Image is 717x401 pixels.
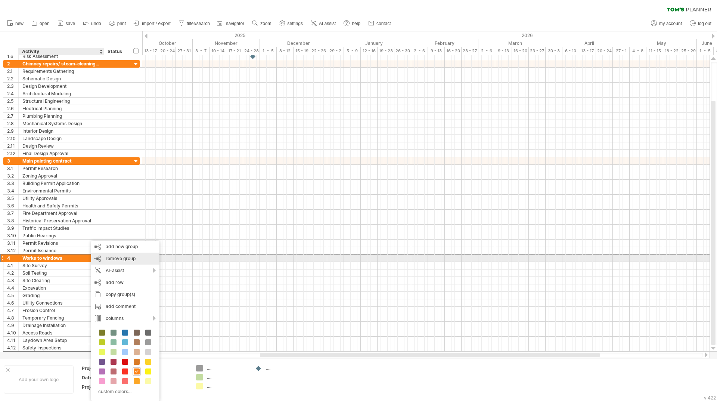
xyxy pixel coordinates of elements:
[22,247,100,254] div: Permit Issuance
[7,202,18,209] div: 3.6
[22,337,100,344] div: Laydown Area Setup
[7,180,18,187] div: 3.3
[142,21,171,26] span: import / export
[22,120,100,127] div: Mechanical Systems Design
[22,68,100,75] div: Requirements Gathering
[7,105,18,112] div: 2.6
[7,307,18,314] div: 4.7
[7,240,18,247] div: 3.11
[91,241,159,253] div: add new group
[207,365,248,371] div: ....
[40,21,50,26] span: open
[56,19,77,28] a: save
[378,47,394,55] div: 19 - 23
[142,47,159,55] div: 13 - 17
[7,150,18,157] div: 2.12
[7,75,18,82] div: 2.2
[546,47,562,55] div: 30 - 3
[22,240,100,247] div: Permit Revisions
[626,39,697,47] div: May 2026
[7,322,18,329] div: 4.9
[4,365,74,394] div: Add your own logo
[7,210,18,217] div: 3.7
[22,150,100,157] div: Final Design Approval
[7,157,18,164] div: 3
[7,329,18,336] div: 4.10
[216,19,246,28] a: navigator
[277,19,305,28] a: settings
[309,19,338,28] a: AI assist
[596,47,613,55] div: 20 - 24
[462,47,478,55] div: 23 - 27
[7,262,18,269] div: 4.1
[22,83,100,90] div: Design Development
[294,47,310,55] div: 15 - 19
[22,292,100,299] div: Grading
[207,374,248,380] div: ....
[366,19,393,28] a: contact
[7,314,18,321] div: 4.8
[649,19,684,28] a: my account
[7,83,18,90] div: 2.3
[22,142,100,149] div: Design Review
[226,47,243,55] div: 17 - 21
[697,47,714,55] div: 1 - 5
[159,47,176,55] div: 20 - 24
[30,19,52,28] a: open
[342,19,363,28] a: help
[7,120,18,127] div: 2.8
[5,19,26,28] a: new
[15,21,24,26] span: new
[22,157,100,164] div: Main painting contract
[7,232,18,239] div: 3.10
[22,307,100,314] div: Erosion Control
[7,255,18,262] div: 4
[659,21,682,26] span: my account
[108,48,124,55] div: Status
[704,395,716,401] div: v 422
[91,312,159,324] div: columns
[82,365,123,371] div: Project:
[277,47,294,55] div: 8 - 12
[22,127,100,135] div: Interior Design
[319,21,336,26] span: AI assist
[82,374,123,381] div: Date:
[22,180,100,187] div: Building Permit Application
[22,329,100,336] div: Access Roads
[22,195,100,202] div: Utility Approvals
[428,47,445,55] div: 9 - 13
[411,47,428,55] div: 2 - 6
[394,47,411,55] div: 26 - 30
[260,39,337,47] div: December 2025
[260,21,271,26] span: zoom
[209,47,226,55] div: 10 - 14
[22,299,100,306] div: Utility Connections
[7,195,18,202] div: 3.5
[411,39,478,47] div: February 2026
[376,21,391,26] span: contact
[7,269,18,277] div: 4.2
[81,19,103,28] a: undo
[22,314,100,321] div: Temporary Fencing
[529,47,546,55] div: 23 - 27
[22,75,100,82] div: Schematic Design
[7,165,18,172] div: 3.1
[266,365,307,371] div: ....
[327,47,344,55] div: 29 - 2
[177,19,212,28] a: filter/search
[66,21,75,26] span: save
[630,47,646,55] div: 4 - 8
[7,53,18,60] div: 1.6
[310,47,327,55] div: 22 - 26
[698,21,711,26] span: log out
[22,255,100,262] div: Works to windows
[22,60,100,67] div: Chimney repairs/ steam-cleaning [GEOGRAPHIC_DATA] stone elements on façade
[22,202,100,209] div: Health and Safety Permits
[22,322,100,329] div: Drainage Installation
[176,47,193,55] div: 27 - 31
[107,19,128,28] a: print
[7,172,18,179] div: 3.2
[7,247,18,254] div: 3.12
[7,142,18,149] div: 2.11
[187,21,210,26] span: filter/search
